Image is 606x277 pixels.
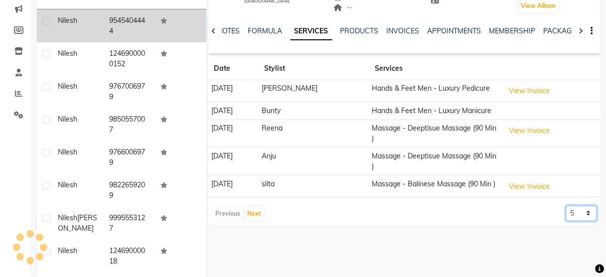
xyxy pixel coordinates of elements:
[369,120,501,147] td: Massage - Deeptisue Massage (90 Min )
[291,22,332,40] a: SERVICES
[103,9,154,42] td: 9545404444
[58,49,77,58] span: Nilesh
[334,3,353,12] span: --
[369,147,501,175] td: Massage - Deeptisue Massage (90 Min )
[208,147,259,175] td: [DATE]
[259,57,369,80] th: Stylist
[58,16,77,25] span: Nilesh
[259,120,369,147] td: Reena
[58,147,77,156] span: Nilesh
[208,57,259,80] th: Date
[103,174,154,207] td: 9822659209
[259,175,369,198] td: slita
[103,108,154,141] td: 9850557007
[103,207,154,240] td: 9995553127
[544,26,581,35] a: PACKAGES
[340,26,379,35] a: PRODUCTS
[103,42,154,75] td: 1246900000152
[58,82,77,91] span: nilesh
[369,80,501,103] td: Hands & Feet Men - Luxury Pedicure
[208,120,259,147] td: [DATE]
[245,207,264,221] button: Next
[208,175,259,198] td: [DATE]
[489,26,536,35] a: MEMBERSHIP
[103,75,154,108] td: 9767006979
[58,213,77,222] span: Nilesh
[208,80,259,103] td: [DATE]
[58,180,77,189] span: Nilesh
[387,26,420,35] a: INVOICES
[504,123,554,138] button: View Invoice
[218,26,240,35] a: NOTES
[208,102,259,120] td: [DATE]
[504,179,554,194] button: View Invoice
[369,175,501,198] td: Massage - Balinese Massage (90 Min )
[369,102,501,120] td: Hands & Feet Men - Luxury Manicure
[58,213,97,233] span: [PERSON_NAME]
[248,26,283,35] a: FORMULA
[103,240,154,273] td: 12469000018
[58,115,77,124] span: Nilesh
[259,147,369,175] td: Anju
[504,83,554,99] button: View Invoice
[103,141,154,174] td: 9766006979
[259,102,369,120] td: Bunty
[259,80,369,103] td: [PERSON_NAME]
[58,246,77,255] span: Nilesh
[428,26,481,35] a: APPOINTMENTS
[369,57,501,80] th: Services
